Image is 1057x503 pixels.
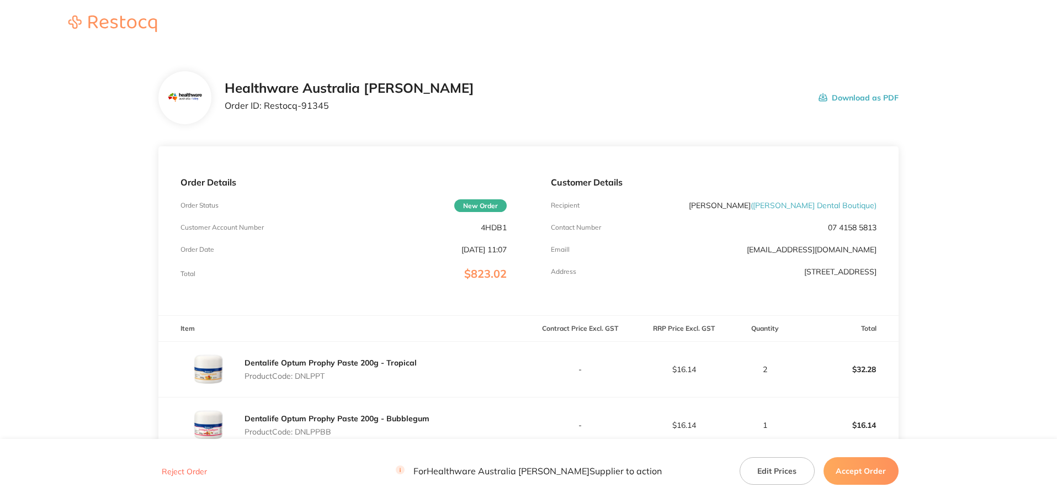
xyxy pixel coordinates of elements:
a: [EMAIL_ADDRESS][DOMAIN_NAME] [747,245,877,255]
p: Customer Account Number [180,224,264,231]
p: Customer Details [551,177,877,187]
p: Order ID: Restocq- 91345 [225,100,474,110]
h2: Healthware Australia [PERSON_NAME] [225,81,474,96]
p: Product Code: DNLPPBB [245,427,429,436]
a: Dentalife Optum Prophy Paste 200g - Bubblegum [245,414,429,423]
span: New Order [454,199,507,212]
button: Accept Order [824,457,899,485]
p: Order Details [180,177,506,187]
p: 2 [736,365,794,374]
p: 07 4158 5813 [828,223,877,232]
p: Order Status [180,202,219,209]
span: ( [PERSON_NAME] Dental Boutique ) [751,200,877,210]
button: Edit Prices [740,457,815,485]
p: $16.14 [633,421,735,430]
p: [DATE] 11:07 [461,245,507,254]
p: Total [180,270,195,278]
p: Emaill [551,246,570,253]
a: Restocq logo [57,15,168,34]
p: 1 [736,421,794,430]
p: Contact Number [551,224,601,231]
button: Reject Order [158,467,210,476]
img: Mjc2MnhocQ [167,80,203,116]
p: Order Date [180,246,214,253]
p: $16.14 [795,412,898,438]
p: $16.14 [633,365,735,374]
p: - [529,421,632,430]
img: aXlyOTdlbg [180,342,236,397]
p: [PERSON_NAME] [689,201,877,210]
img: Restocq logo [57,15,168,32]
a: Dentalife Optum Prophy Paste 200g - Tropical [245,358,417,368]
img: bDV6Z3lsYg [180,398,236,453]
p: Recipient [551,202,580,209]
th: Contract Price Excl. GST [529,316,633,342]
p: - [529,365,632,374]
p: Address [551,268,576,276]
span: $823.02 [464,267,507,280]
th: RRP Price Excl. GST [632,316,736,342]
th: Quantity [736,316,795,342]
p: [STREET_ADDRESS] [804,267,877,276]
button: Download as PDF [819,81,899,115]
th: Total [795,316,899,342]
p: 4HDB1 [481,223,507,232]
th: Item [158,316,528,342]
p: For Healthware Australia [PERSON_NAME] Supplier to action [396,466,662,476]
p: Product Code: DNLPPT [245,372,417,380]
p: $32.28 [795,356,898,383]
